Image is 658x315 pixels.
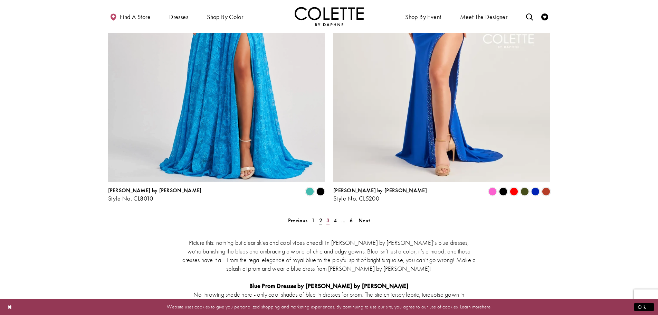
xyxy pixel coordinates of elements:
span: Shop by color [207,13,243,20]
a: Next Page [356,215,372,225]
a: 1 [309,215,317,225]
span: [PERSON_NAME] by [PERSON_NAME] [108,187,202,194]
a: Visit Home Page [295,7,364,26]
span: Find a store [120,13,151,20]
i: Olive [521,187,529,196]
span: 3 [326,217,330,224]
span: 1 [312,217,315,224]
i: Black [499,187,507,196]
span: 6 [350,217,353,224]
strong: Blue Prom Dresses by [PERSON_NAME] by [PERSON_NAME] [249,282,409,290]
a: Check Wishlist [540,7,550,26]
span: Shop By Event [403,7,443,26]
a: Prev Page [286,215,309,225]
p: Picture this: nothing but clear skies and cool vibes ahead! In [PERSON_NAME] by [PERSON_NAME]’s b... [182,238,476,273]
span: 4 [334,217,337,224]
span: Next [359,217,370,224]
button: Close Dialog [4,301,16,313]
div: Colette by Daphne Style No. CL8010 [108,187,202,202]
a: 6 [347,215,355,225]
a: Toggle search [524,7,535,26]
a: Meet the designer [458,7,509,26]
a: 4 [332,215,339,225]
span: Dresses [168,7,190,26]
i: Turquoise [306,187,314,196]
button: Submit Dialog [634,303,654,311]
span: Current page [317,215,324,225]
div: Colette by Daphne Style No. CL5200 [333,187,427,202]
i: Royal Blue [531,187,540,196]
a: here [482,303,490,310]
img: Colette by Daphne [295,7,364,26]
a: 3 [324,215,332,225]
i: Black [316,187,325,196]
span: Shop by color [205,7,245,26]
span: Style No. CL5200 [333,194,379,202]
i: Neon Pink [488,187,497,196]
span: 2 [319,217,322,224]
i: Sienna [542,187,550,196]
span: Dresses [169,13,188,20]
span: Shop By Event [405,13,441,20]
a: ... [339,215,348,225]
a: Find a store [108,7,152,26]
span: ... [341,217,346,224]
span: Style No. CL8010 [108,194,153,202]
span: Meet the designer [460,13,508,20]
span: Previous [288,217,307,224]
i: Red [510,187,518,196]
span: [PERSON_NAME] by [PERSON_NAME] [333,187,427,194]
p: Website uses cookies to give you personalized shopping and marketing experiences. By continuing t... [50,302,608,312]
